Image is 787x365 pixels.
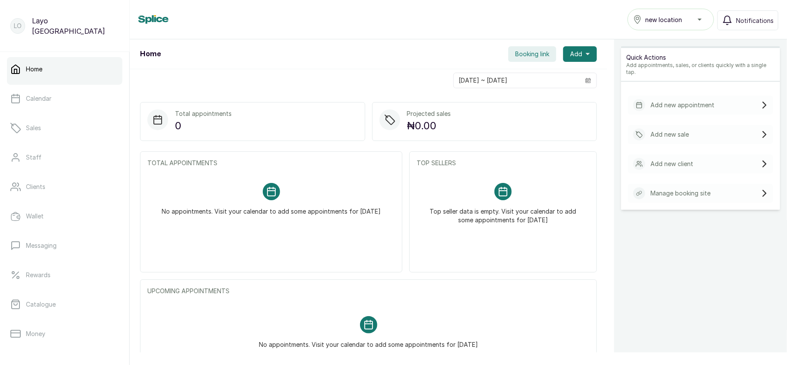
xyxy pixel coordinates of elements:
[7,292,122,317] a: Catalogue
[626,62,775,76] p: Add appointments, sales, or clients quickly with a single tap.
[26,212,44,221] p: Wallet
[14,22,22,30] p: LO
[7,116,122,140] a: Sales
[7,204,122,228] a: Wallet
[175,109,232,118] p: Total appointments
[407,118,451,134] p: ₦0.00
[508,46,556,62] button: Booking link
[147,287,589,295] p: UPCOMING APPOINTMENTS
[26,182,45,191] p: Clients
[454,73,580,88] input: Select date
[26,330,45,338] p: Money
[7,86,122,111] a: Calendar
[7,234,122,258] a: Messaging
[7,57,122,81] a: Home
[26,271,51,279] p: Rewards
[650,101,714,109] p: Add new appointment
[26,94,51,103] p: Calendar
[407,109,451,118] p: Projected sales
[26,300,56,309] p: Catalogue
[7,322,122,346] a: Money
[585,77,591,83] svg: calendar
[645,15,682,24] span: new location
[650,160,693,168] p: Add new client
[7,175,122,199] a: Clients
[570,50,582,58] span: Add
[427,200,579,224] p: Top seller data is empty. Visit your calendar to add some appointments for [DATE]
[26,65,42,74] p: Home
[628,9,714,30] button: new location
[32,16,119,36] p: Layo [GEOGRAPHIC_DATA]
[563,46,597,62] button: Add
[736,16,774,25] span: Notifications
[26,153,41,162] p: Staff
[147,159,395,167] p: TOTAL APPOINTMENTS
[515,50,549,58] span: Booking link
[26,241,57,250] p: Messaging
[717,10,778,30] button: Notifications
[650,189,711,198] p: Manage booking site
[26,124,41,132] p: Sales
[259,333,478,349] p: No appointments. Visit your calendar to add some appointments for [DATE]
[7,145,122,170] a: Staff
[140,49,161,59] h1: Home
[626,53,775,62] p: Quick Actions
[417,159,589,167] p: TOP SELLERS
[650,130,689,139] p: Add new sale
[7,263,122,287] a: Rewards
[162,200,381,216] p: No appointments. Visit your calendar to add some appointments for [DATE]
[175,118,232,134] p: 0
